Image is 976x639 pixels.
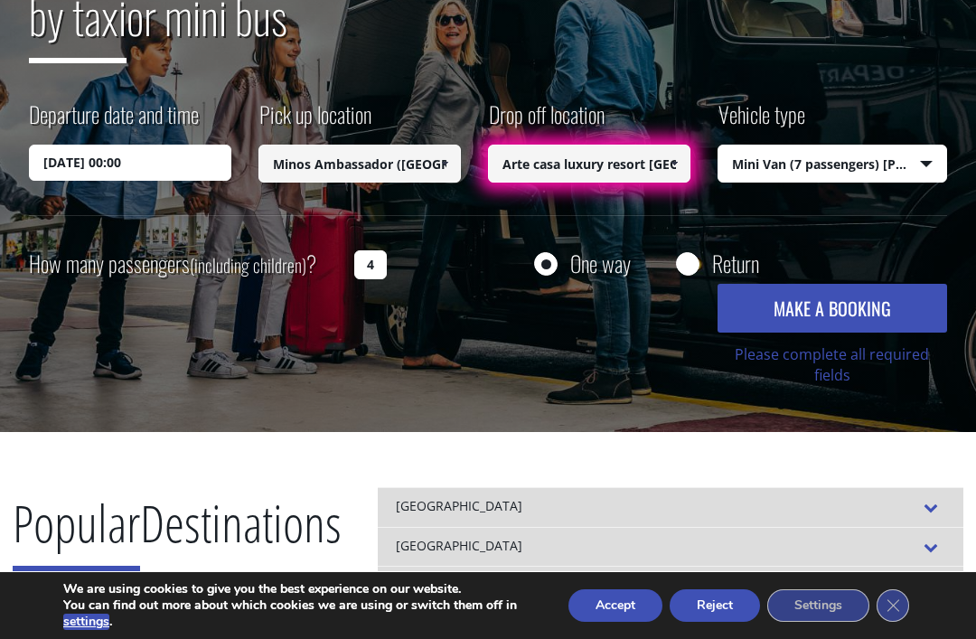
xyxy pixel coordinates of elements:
button: Settings [767,589,869,622]
a: Show All Items [430,145,460,183]
div: [GEOGRAPHIC_DATA] ([GEOGRAPHIC_DATA], [GEOGRAPHIC_DATA]) [378,566,963,606]
div: Please complete all required fields [718,344,947,385]
input: Select pickup location [258,145,461,183]
button: settings [63,614,109,630]
div: [GEOGRAPHIC_DATA] [378,487,963,527]
p: We are using cookies to give you the best experience on our website. [63,581,536,597]
button: Close GDPR Cookie Banner [877,589,909,622]
span: Mini Van (7 passengers) [PERSON_NAME] [718,146,946,183]
label: One way [570,252,631,275]
p: You can find out more about which cookies we are using or switch them off in . [63,597,536,630]
label: Pick up location [258,99,371,145]
h2: Destinations [13,487,342,585]
label: Departure date and time [29,99,199,145]
button: Reject [670,589,760,622]
label: Vehicle type [718,99,805,145]
span: Popular [13,488,140,571]
label: Return [712,252,759,275]
input: Select drop-off location [488,145,690,183]
a: Show All Items [659,145,689,183]
button: Accept [568,589,662,622]
label: How many passengers ? [29,242,343,287]
button: MAKE A BOOKING [718,284,947,333]
small: (including children) [190,251,306,278]
div: [GEOGRAPHIC_DATA] [378,527,963,567]
label: Drop off location [488,99,605,145]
